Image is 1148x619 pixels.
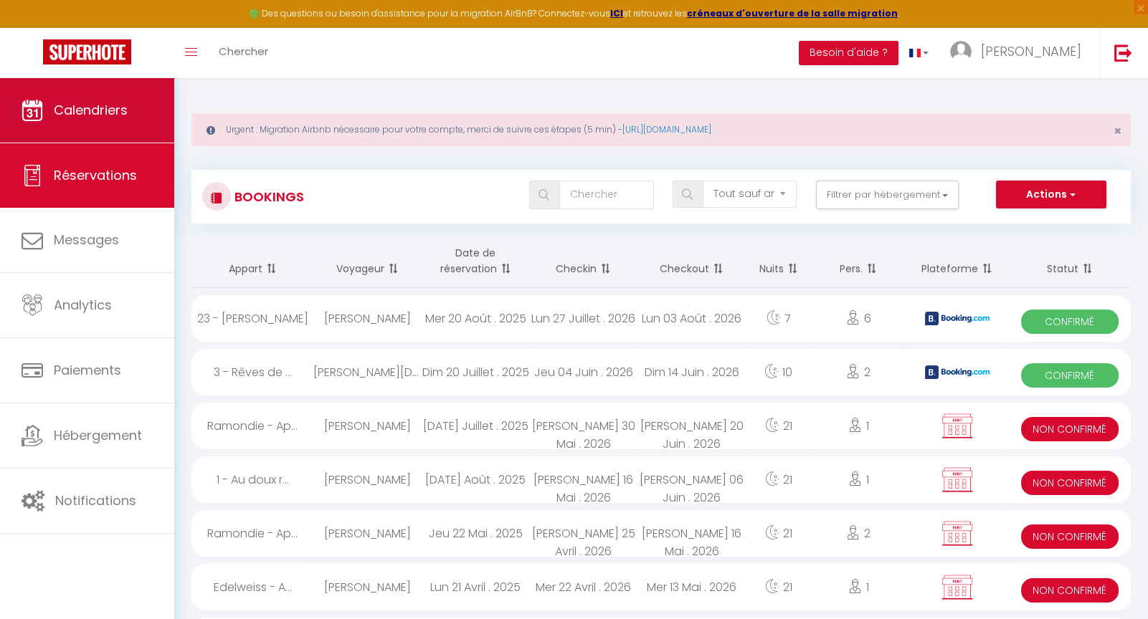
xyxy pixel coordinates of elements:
th: Sort by booking date [422,234,530,288]
th: Sort by nights [746,234,812,288]
span: Réservations [54,166,137,184]
span: Chercher [219,44,268,59]
button: Actions [996,181,1106,209]
span: Analytics [54,296,112,314]
th: Sort by guest [313,234,422,288]
span: × [1114,122,1121,140]
button: Filtrer par hébergement [816,181,959,209]
th: Sort by status [1009,234,1131,288]
input: Chercher [559,181,653,209]
img: ... [950,41,972,62]
button: Close [1114,125,1121,138]
img: Super Booking [43,39,131,64]
th: Sort by people [812,234,906,288]
a: ICI [610,7,623,19]
button: Ouvrir le widget de chat LiveChat [11,6,54,49]
a: créneaux d'ouverture de la salle migration [687,7,898,19]
button: Besoin d'aide ? [799,41,898,65]
h3: Bookings [231,181,304,213]
a: [URL][DOMAIN_NAME] [622,123,711,135]
span: Messages [54,231,119,249]
span: Hébergement [54,426,142,444]
th: Sort by checkout [637,234,746,288]
th: Sort by rentals [191,234,313,288]
span: Notifications [55,491,136,509]
th: Sort by channel [906,234,1009,288]
th: Sort by checkin [530,234,638,288]
a: ... [PERSON_NAME] [939,28,1099,78]
div: Urgent : Migration Airbnb nécessaire pour votre compte, merci de suivre ces étapes (5 min) - [191,113,1131,146]
span: Calendriers [54,101,128,119]
img: logout [1114,44,1132,62]
span: [PERSON_NAME] [981,42,1081,60]
span: Paiements [54,361,121,379]
a: Chercher [208,28,279,78]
